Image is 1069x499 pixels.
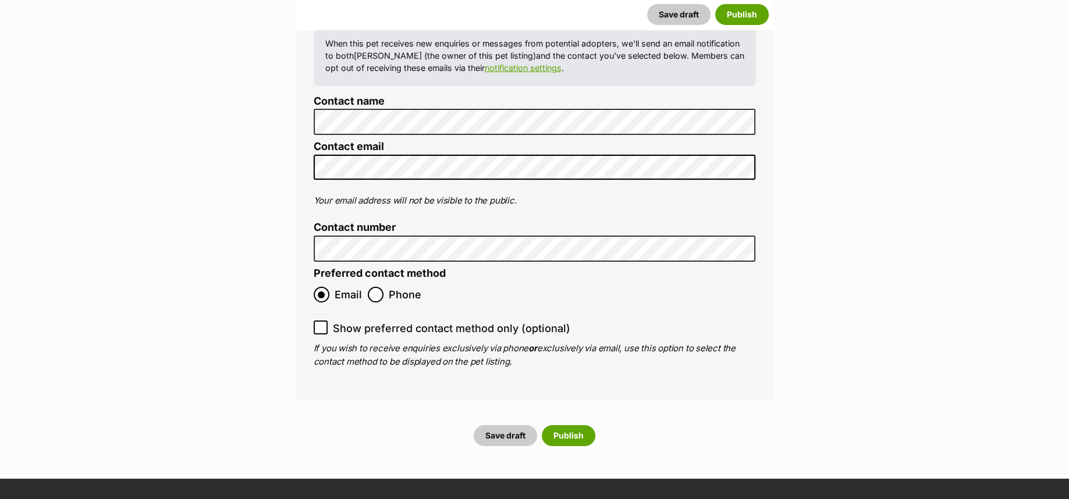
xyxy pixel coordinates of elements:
span: Phone [389,287,421,302]
button: Publish [542,425,595,446]
label: Contact name [314,95,756,108]
p: When this pet receives new enquiries or messages from potential adopters, we'll send an email not... [325,37,744,74]
p: If you wish to receive enquiries exclusively via phone exclusively via email, use this option to ... [314,342,756,368]
button: Publish [715,4,769,25]
a: notification settings [485,63,562,73]
label: Preferred contact method [314,268,446,280]
button: Save draft [647,4,711,25]
p: Your email address will not be visible to the public. [314,194,756,208]
span: [PERSON_NAME] (the owner of this pet listing) [354,51,536,60]
label: Contact email [314,141,756,153]
button: Save draft [474,425,537,446]
span: Show preferred contact method only (optional) [333,320,570,336]
span: Email [335,287,362,302]
b: or [528,343,537,354]
label: Contact number [314,222,756,234]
